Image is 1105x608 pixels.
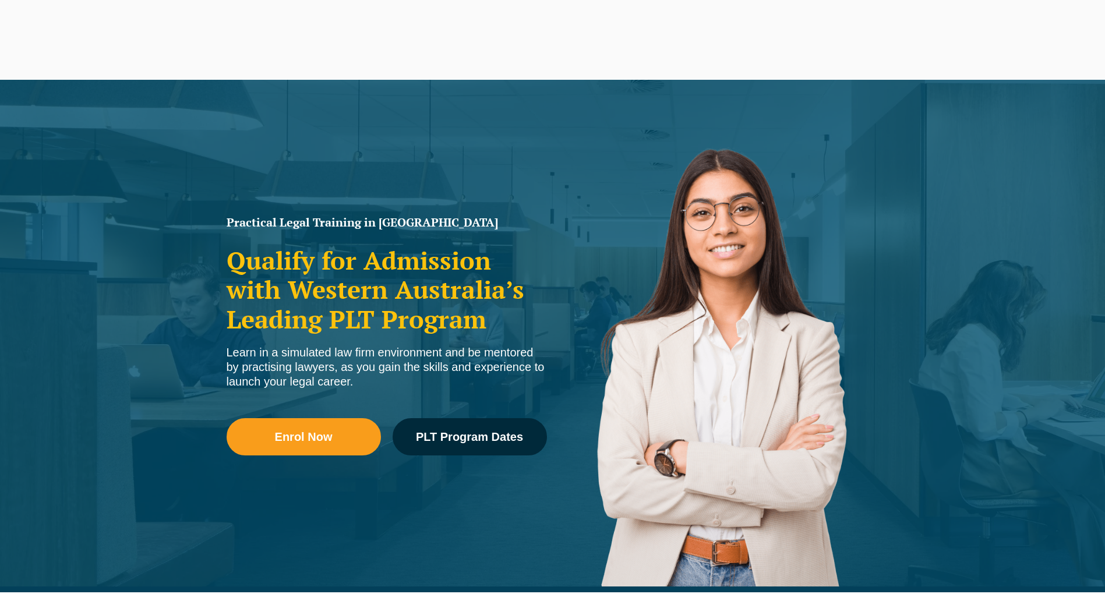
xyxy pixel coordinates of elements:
[227,418,381,455] a: Enrol Now
[227,217,547,228] h1: Practical Legal Training in [GEOGRAPHIC_DATA]
[275,431,333,443] span: Enrol Now
[416,431,523,443] span: PLT Program Dates
[227,345,547,389] div: Learn in a simulated law firm environment and be mentored by practising lawyers, as you gain the ...
[227,246,547,334] h2: Qualify for Admission with Western Australia’s Leading PLT Program
[393,418,547,455] a: PLT Program Dates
